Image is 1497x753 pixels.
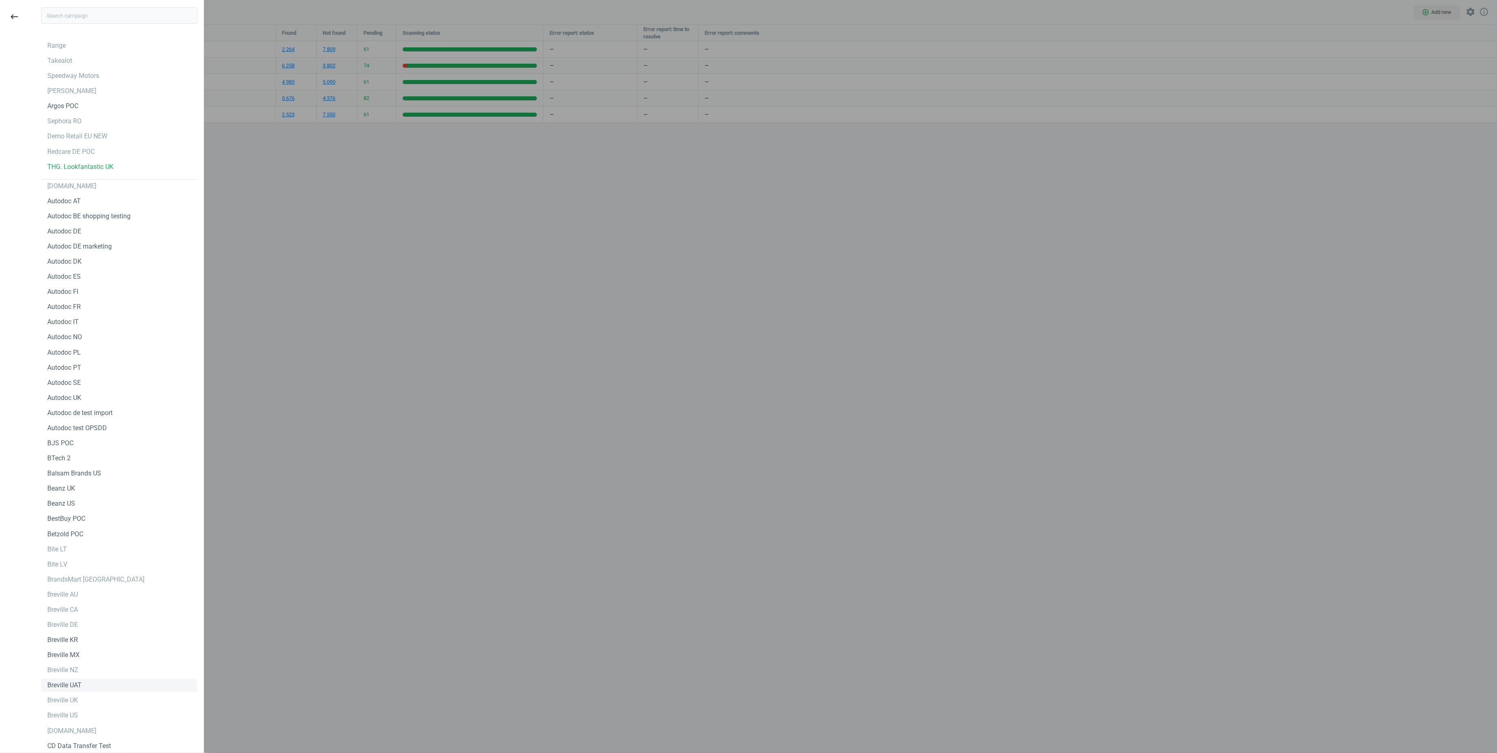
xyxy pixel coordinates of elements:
[47,197,81,206] div: Autodoc AT
[47,102,78,111] div: Argos POC
[47,530,83,539] div: Betzold POC
[47,227,81,236] div: Autodoc DE
[47,454,71,463] div: BTech 2
[47,287,78,296] div: Autodoc FI
[47,651,80,660] div: Breville MX
[47,575,144,584] div: BrandsMart [GEOGRAPHIC_DATA]
[47,696,78,705] div: Breville UK
[47,499,75,508] div: Beanz US
[41,7,197,24] input: Search campaign
[47,635,78,644] div: Breville KR
[47,41,66,50] div: Range
[47,212,131,221] div: Autodoc BE shopping testing
[47,182,96,191] div: [DOMAIN_NAME]
[47,439,73,448] div: BJS POC
[47,132,107,141] div: Demo Retail EU NEW
[47,560,67,569] div: Bite LV
[47,605,78,614] div: Breville CA
[47,620,78,629] div: Breville DE
[5,7,24,27] button: keyboard_backspace
[47,590,78,599] div: Breville AU
[47,378,81,387] div: Autodoc SE
[47,117,82,126] div: Sephora RO
[47,726,96,735] div: [DOMAIN_NAME]
[47,302,81,311] div: Autodoc FR
[47,681,82,690] div: Breville UAT
[47,56,72,65] div: Takealot
[9,12,19,22] i: keyboard_backspace
[47,333,82,342] div: Autodoc NO
[47,514,85,523] div: BestBuy POC
[47,363,81,372] div: Autodoc PT
[47,484,75,493] div: Beanz UK
[47,162,113,171] div: THG. Lookfantastic UK
[47,87,96,96] div: [PERSON_NAME]
[47,424,107,433] div: Autodoc test OPSDD
[47,711,78,720] div: Breville US
[47,409,113,418] div: Autodoc de test import
[47,469,101,478] div: Balsam Brands US
[47,393,81,402] div: Autodoc UK
[47,666,78,675] div: Breville NZ
[47,318,79,327] div: Autodoc IT
[47,242,112,251] div: Autodoc DE marketing
[47,545,67,554] div: Bite LT
[47,742,111,751] div: CD Data Transfer Test
[47,257,82,266] div: Autodoc DK
[47,348,81,357] div: Autodoc PL
[47,272,81,281] div: Autodoc ES
[47,147,95,156] div: Redcare DE POC
[47,71,99,80] div: Speedway Motors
